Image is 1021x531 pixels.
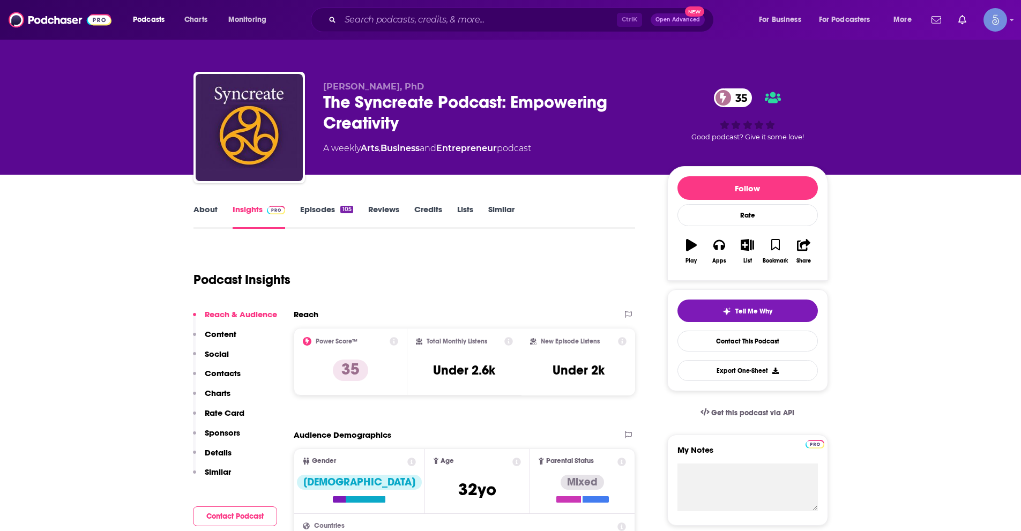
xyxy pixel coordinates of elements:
div: 105 [340,206,353,213]
a: Contact This Podcast [677,331,818,351]
a: Pro website [806,438,824,448]
a: Reviews [368,204,399,229]
button: open menu [812,11,886,28]
span: 32 yo [458,479,496,500]
p: Similar [205,467,231,477]
span: More [893,12,912,27]
button: Social [193,349,229,369]
img: The Syncreate Podcast: Empowering Creativity [196,74,303,181]
p: Reach & Audience [205,309,277,319]
span: New [685,6,704,17]
span: Tell Me Why [735,307,772,316]
h2: Total Monthly Listens [427,338,487,345]
div: 35Good podcast? Give it some love! [667,81,828,148]
h1: Podcast Insights [193,272,290,288]
p: Contacts [205,368,241,378]
div: Mixed [561,475,604,490]
button: List [733,232,761,271]
button: Details [193,447,232,467]
button: open menu [751,11,815,28]
span: For Business [759,12,801,27]
button: Export One-Sheet [677,360,818,381]
button: Sponsors [193,428,240,447]
input: Search podcasts, credits, & more... [340,11,617,28]
a: Lists [457,204,473,229]
button: Show profile menu [983,8,1007,32]
button: Bookmark [762,232,789,271]
img: User Profile [983,8,1007,32]
div: List [743,258,752,264]
span: Podcasts [133,12,165,27]
p: 35 [333,360,368,381]
button: Contact Podcast [193,506,277,526]
span: Monitoring [228,12,266,27]
button: open menu [221,11,280,28]
a: Credits [414,204,442,229]
span: 35 [725,88,752,107]
img: tell me why sparkle [722,307,731,316]
button: open menu [886,11,925,28]
a: Entrepreneur [436,143,497,153]
button: Similar [193,467,231,487]
div: Rate [677,204,818,226]
span: Parental Status [546,458,594,465]
a: About [193,204,218,229]
div: Apps [712,258,726,264]
div: Share [796,258,811,264]
a: Show notifications dropdown [954,11,971,29]
span: Get this podcast via API [711,408,794,417]
h2: New Episode Listens [541,338,600,345]
span: Charts [184,12,207,27]
p: Rate Card [205,408,244,418]
a: Business [381,143,420,153]
button: Open AdvancedNew [651,13,705,26]
a: Episodes105 [300,204,353,229]
span: Logged in as Spiral5-G1 [983,8,1007,32]
p: Social [205,349,229,359]
a: Similar [488,204,515,229]
p: Sponsors [205,428,240,438]
button: Follow [677,176,818,200]
button: Play [677,232,705,271]
a: Show notifications dropdown [927,11,945,29]
span: and [420,143,436,153]
label: My Notes [677,445,818,463]
a: Arts [361,143,379,153]
button: Share [789,232,817,271]
img: Podchaser - Follow, Share and Rate Podcasts [9,10,111,30]
a: Charts [177,11,214,28]
span: Open Advanced [655,17,700,23]
a: 35 [714,88,752,107]
button: tell me why sparkleTell Me Why [677,300,818,322]
span: For Podcasters [819,12,870,27]
h2: Audience Demographics [294,430,391,440]
span: Countries [314,522,345,529]
div: Play [685,258,697,264]
span: Age [441,458,454,465]
span: Good podcast? Give it some love! [691,133,804,141]
h2: Power Score™ [316,338,357,345]
p: Details [205,447,232,458]
p: Content [205,329,236,339]
button: Reach & Audience [193,309,277,329]
button: Contacts [193,368,241,388]
span: Gender [312,458,336,465]
h2: Reach [294,309,318,319]
div: Bookmark [763,258,788,264]
div: Search podcasts, credits, & more... [321,8,724,32]
button: open menu [125,11,178,28]
a: Get this podcast via API [692,400,803,426]
span: Ctrl K [617,13,642,27]
span: [PERSON_NAME], PhD [323,81,424,92]
button: Charts [193,388,230,408]
p: Charts [205,388,230,398]
button: Apps [705,232,733,271]
img: Podchaser Pro [267,206,286,214]
div: A weekly podcast [323,142,531,155]
img: Podchaser Pro [806,440,824,448]
span: , [379,143,381,153]
h3: Under 2k [553,362,605,378]
button: Rate Card [193,408,244,428]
